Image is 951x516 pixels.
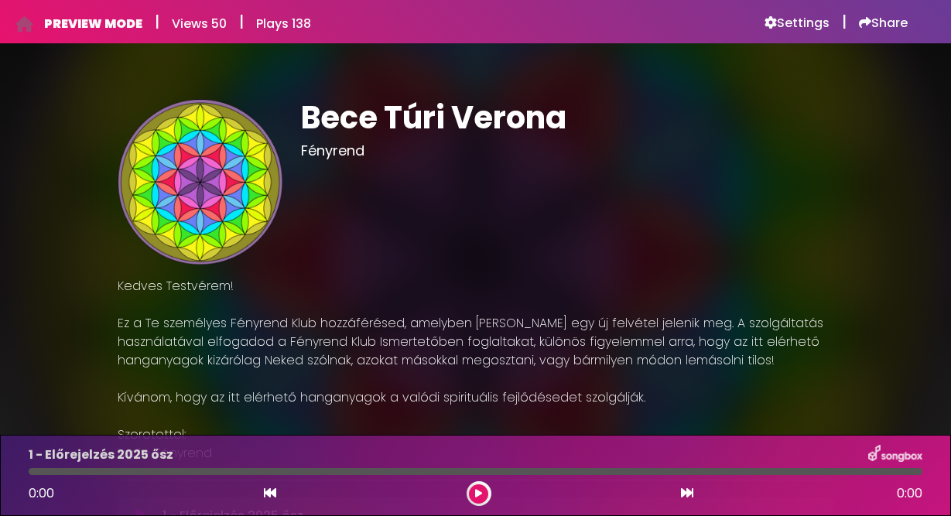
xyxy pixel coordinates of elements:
h5: | [155,12,159,31]
img: tZdHPxKtS5WkpfQ2P9l4 [118,99,283,265]
h1: Bece Túri Verona [301,99,834,136]
img: songbox-logo-white.png [868,445,922,465]
span: 0:00 [897,484,922,503]
a: Settings [765,15,830,31]
span: 0:00 [29,484,54,502]
p: 1 - Előrejelzés 2025 ősz [29,446,173,464]
h5: | [842,12,847,31]
h6: Plays 138 [256,16,311,31]
a: Share [859,15,908,31]
h5: | [239,12,244,31]
h6: PREVIEW MODE [44,16,142,31]
h3: Fényrend [301,142,834,159]
p: Kedves Testvérem! Ez a Te személyes Fényrend Klub hozzáférésed, amelyben [PERSON_NAME] egy új fel... [118,277,834,463]
h6: Views 50 [172,16,227,31]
